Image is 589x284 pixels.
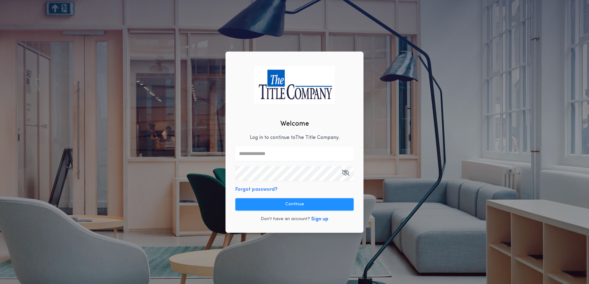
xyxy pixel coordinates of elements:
h2: Welcome [280,119,309,129]
button: Sign up [311,215,328,223]
button: Continue [235,198,354,211]
p: Log in to continue to The Title Company . [250,134,339,141]
img: logo [254,66,335,104]
p: Don't have an account? [261,216,310,222]
button: Forgot password? [235,186,278,193]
